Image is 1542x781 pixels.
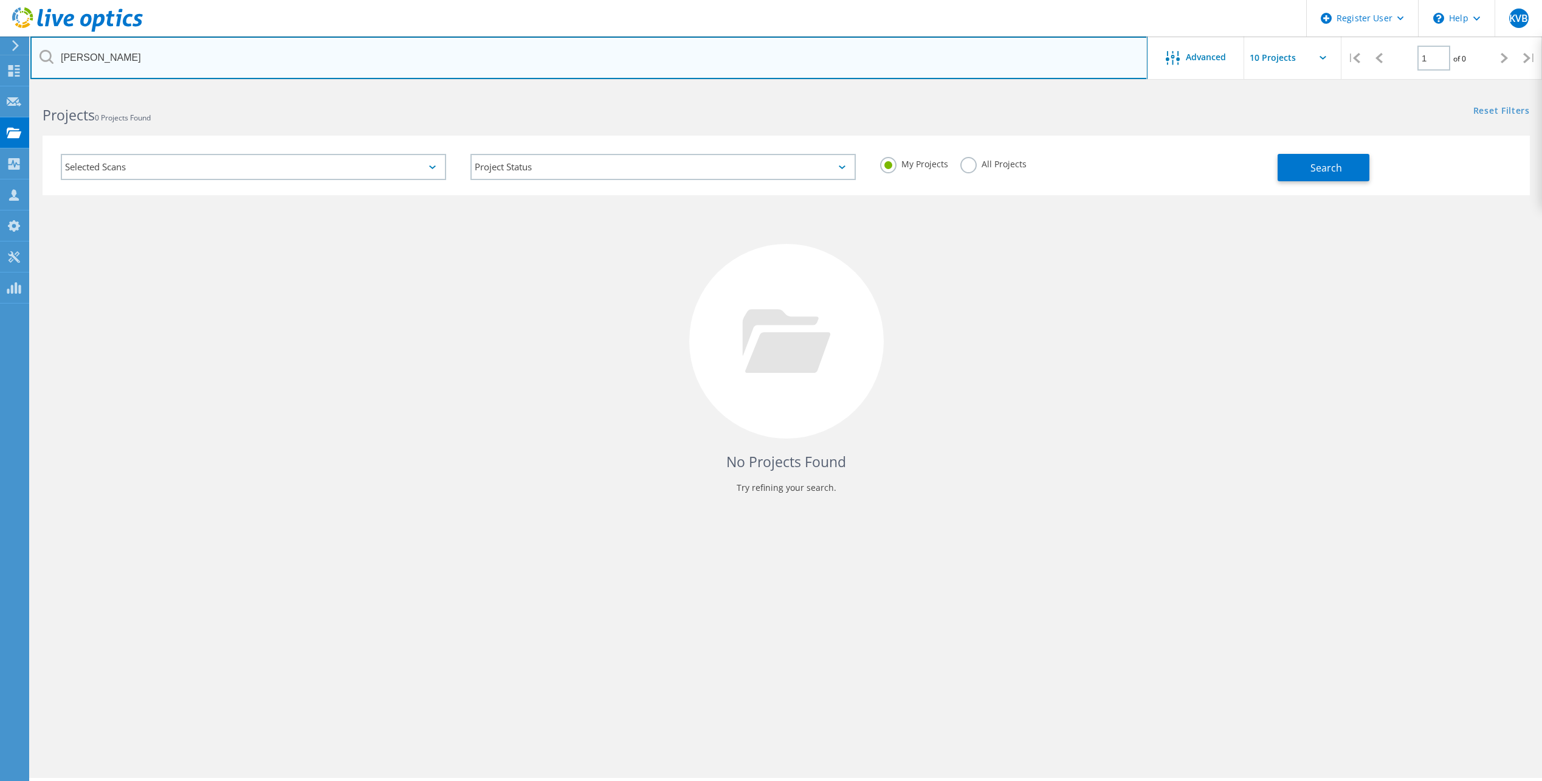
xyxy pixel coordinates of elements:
a: Reset Filters [1473,106,1530,117]
p: Try refining your search. [55,478,1518,498]
span: KVB [1509,13,1528,23]
span: 0 Projects Found [95,113,151,123]
a: Live Optics Dashboard [12,26,143,34]
div: Selected Scans [61,154,446,180]
span: of 0 [1453,54,1466,64]
span: Search [1310,161,1342,175]
div: | [1341,36,1366,80]
b: Projects [43,105,95,125]
div: Project Status [470,154,856,180]
input: Search projects by name, owner, ID, company, etc [30,36,1148,79]
label: All Projects [960,157,1027,168]
button: Search [1278,154,1369,181]
div: | [1517,36,1542,80]
label: My Projects [880,157,948,168]
h4: No Projects Found [55,452,1518,472]
svg: \n [1433,13,1444,24]
span: Advanced [1186,53,1226,61]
